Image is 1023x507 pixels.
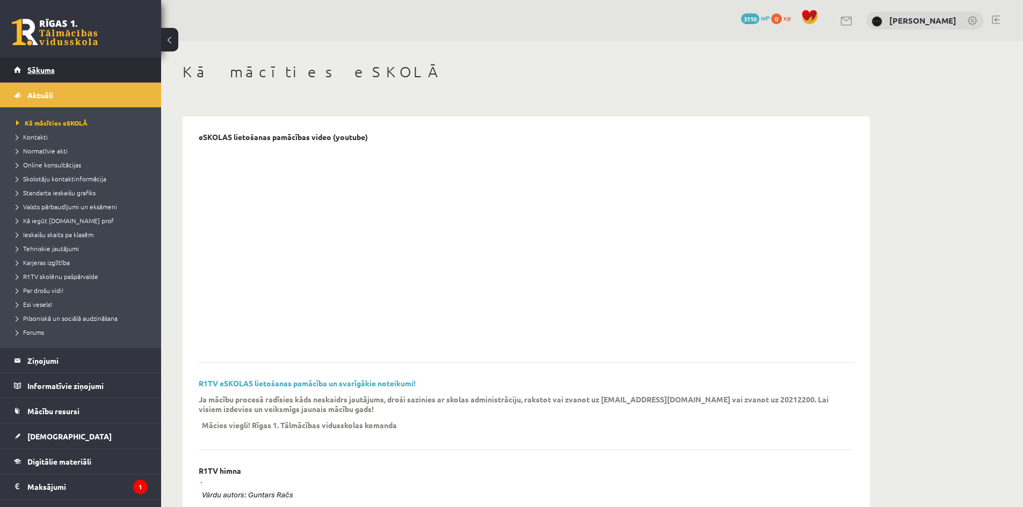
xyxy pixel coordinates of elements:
[199,394,838,414] p: Ja mācību procesā radīsies kāds neskaidrs jautājums, droši sazinies ar skolas administrāciju, rak...
[16,119,88,127] span: Kā mācīties eSKOLĀ
[133,480,148,494] i: 1
[16,174,150,183] a: Skolotāju kontaktinformācija
[16,244,79,253] span: Tehniskie jautājumi
[16,328,44,336] span: Forums
[202,420,250,430] p: Mācies viegli!
[16,202,117,211] span: Valsts pārbaudījumi un eksāmeni
[16,286,63,295] span: Par drošu vidi!
[16,188,96,197] span: Standarta ieskaišu grafiks
[16,299,150,309] a: Esi vesels!
[199,466,241,475] p: R1TV himna
[16,188,150,197] a: Standarta ieskaišu grafiks
[16,133,48,141] span: Kontakti
[27,474,148,499] legend: Maksājumi
[16,314,118,322] span: Pilsoniskā un sociālā audzināšana
[14,57,148,82] a: Sākums
[16,272,98,281] span: R1TV skolēnu pašpārvalde
[27,373,148,398] legend: Informatīvie ziņojumi
[16,216,150,225] a: Kā iegūt [DOMAIN_NAME] prof
[761,13,770,22] span: mP
[16,300,52,308] span: Esi vesels!
[16,160,150,170] a: Online konsultācijas
[199,133,368,142] p: eSKOLAS lietošanas pamācības video (youtube)
[16,327,150,337] a: Forums
[27,90,53,100] span: Aktuāli
[16,271,150,281] a: R1TV skolēnu pašpārvalde
[27,431,112,441] span: [DEMOGRAPHIC_DATA]
[252,420,397,430] p: Rīgas 1. Tālmācības vidusskolas komanda
[16,118,150,128] a: Kā mācīties eSKOLĀ
[16,146,150,156] a: Normatīvie akti
[889,15,956,26] a: [PERSON_NAME]
[14,424,148,449] a: [DEMOGRAPHIC_DATA]
[14,348,148,373] a: Ziņojumi
[16,216,114,225] span: Kā iegūt [DOMAIN_NAME] prof
[27,348,148,373] legend: Ziņojumi
[16,313,150,323] a: Pilsoniskā un sociālā audzināšana
[771,13,796,22] a: 0 xp
[199,378,416,388] a: R1TV eSKOLAS lietošanas pamācība un svarīgākie noteikumi!
[16,230,93,239] span: Ieskaišu skaits pa klasēm
[183,63,870,81] h1: Kā mācīties eSKOLĀ
[741,13,770,22] a: 3110 mP
[16,285,150,295] a: Par drošu vidi!
[16,202,150,211] a: Valsts pārbaudījumi un eksāmeni
[12,19,98,46] a: Rīgas 1. Tālmācības vidusskola
[783,13,790,22] span: xp
[16,160,81,169] span: Online konsultācijas
[14,399,148,423] a: Mācību resursi
[16,132,150,142] a: Kontakti
[14,449,148,474] a: Digitālie materiāli
[16,244,150,253] a: Tehniskie jautājumi
[16,174,106,183] span: Skolotāju kontaktinformācija
[27,457,91,466] span: Digitālie materiāli
[16,258,70,267] span: Karjeras izglītība
[14,373,148,398] a: Informatīvie ziņojumi
[771,13,782,24] span: 0
[27,406,79,416] span: Mācību resursi
[27,65,55,75] span: Sākums
[16,230,150,239] a: Ieskaišu skaits pa klasēm
[14,474,148,499] a: Maksājumi1
[16,258,150,267] a: Karjeras izglītība
[14,83,148,107] a: Aktuāli
[741,13,759,24] span: 3110
[16,146,68,155] span: Normatīvie akti
[872,16,882,27] img: Ansis Eglājs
